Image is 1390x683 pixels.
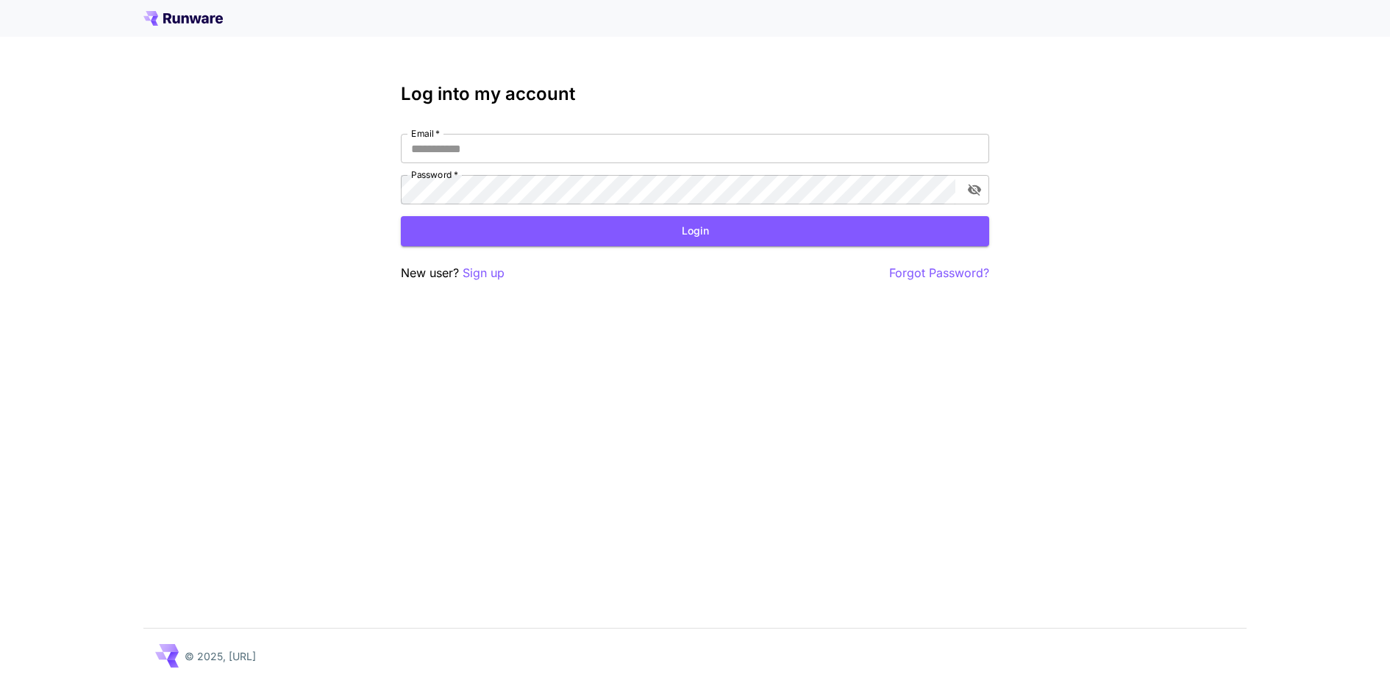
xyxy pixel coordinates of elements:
[411,168,458,181] label: Password
[411,127,440,140] label: Email
[401,264,505,282] p: New user?
[401,216,989,246] button: Login
[401,84,989,104] h3: Log into my account
[185,648,256,664] p: © 2025, [URL]
[961,176,988,203] button: toggle password visibility
[889,264,989,282] button: Forgot Password?
[463,264,505,282] button: Sign up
